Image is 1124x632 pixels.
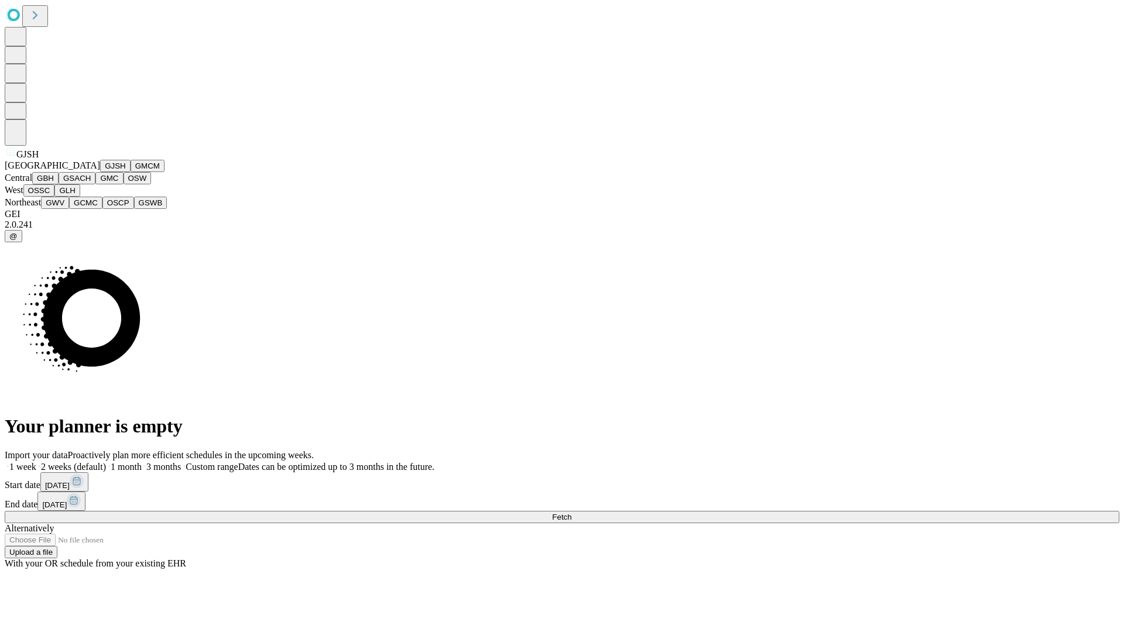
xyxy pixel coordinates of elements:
[131,160,165,172] button: GMCM
[5,492,1119,511] div: End date
[111,462,142,472] span: 1 month
[552,513,571,521] span: Fetch
[95,172,123,184] button: GMC
[5,511,1119,523] button: Fetch
[41,462,106,472] span: 2 weeks (default)
[69,197,102,209] button: GCMC
[5,209,1119,219] div: GEI
[42,500,67,509] span: [DATE]
[100,160,131,172] button: GJSH
[5,472,1119,492] div: Start date
[5,185,23,195] span: West
[9,462,36,472] span: 1 week
[37,492,85,511] button: [DATE]
[186,462,238,472] span: Custom range
[5,450,68,460] span: Import your data
[9,232,18,241] span: @
[5,415,1119,437] h1: Your planner is empty
[59,172,95,184] button: GSACH
[5,230,22,242] button: @
[23,184,55,197] button: OSSC
[5,558,186,568] span: With your OR schedule from your existing EHR
[40,472,88,492] button: [DATE]
[5,173,32,183] span: Central
[5,546,57,558] button: Upload a file
[32,172,59,184] button: GBH
[238,462,434,472] span: Dates can be optimized up to 3 months in the future.
[16,149,39,159] span: GJSH
[45,481,70,490] span: [DATE]
[54,184,80,197] button: GLH
[68,450,314,460] span: Proactively plan more efficient schedules in the upcoming weeks.
[124,172,152,184] button: OSW
[134,197,167,209] button: GSWB
[5,197,41,207] span: Northeast
[5,160,100,170] span: [GEOGRAPHIC_DATA]
[146,462,181,472] span: 3 months
[41,197,69,209] button: GWV
[102,197,134,209] button: OSCP
[5,523,54,533] span: Alternatively
[5,219,1119,230] div: 2.0.241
